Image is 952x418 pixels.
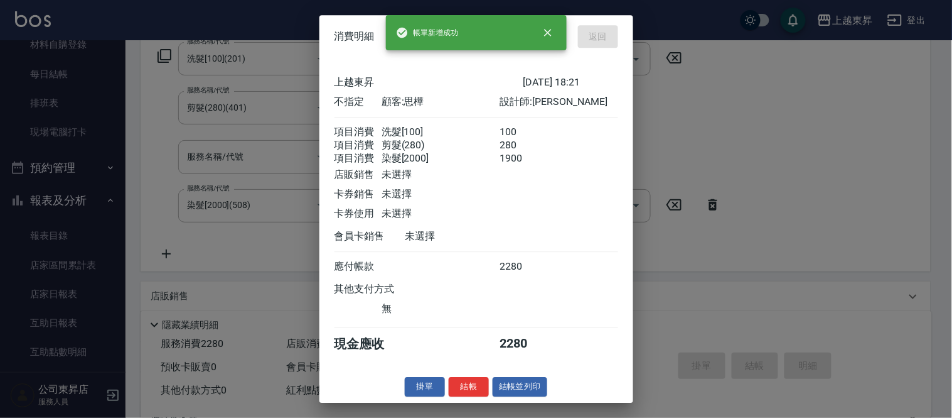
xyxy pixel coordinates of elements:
div: 卡券使用 [334,207,382,221]
div: [DATE] 18:21 [523,76,618,89]
button: 結帳並列印 [493,377,547,397]
button: close [534,19,562,47]
div: 洗髮[100] [382,126,500,139]
div: 現金應收 [334,336,405,353]
div: 280 [500,139,547,152]
div: 未選擇 [405,230,523,243]
div: 其他支付方式 [334,283,429,296]
div: 應付帳款 [334,260,382,273]
div: 100 [500,126,547,139]
div: 顧客: 思樺 [382,96,500,109]
div: 未選擇 [382,188,500,201]
div: 項目消費 [334,139,382,152]
div: 項目消費 [334,152,382,165]
div: 剪髮(280) [382,139,500,152]
span: 消費明細 [334,30,375,43]
div: 項目消費 [334,126,382,139]
div: 設計師: [PERSON_NAME] [500,96,618,109]
span: 帳單新增成功 [396,26,459,39]
div: 卡券銷售 [334,188,382,201]
div: 未選擇 [382,207,500,221]
button: 掛單 [405,377,445,397]
div: 未選擇 [382,168,500,182]
div: 1900 [500,152,547,165]
div: 上越東昇 [334,76,523,89]
button: 結帳 [449,377,489,397]
div: 無 [382,302,500,316]
div: 染髮[2000] [382,152,500,165]
div: 2280 [500,336,547,353]
div: 不指定 [334,96,382,109]
div: 2280 [500,260,547,273]
div: 店販銷售 [334,168,382,182]
div: 會員卡銷售 [334,230,405,243]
